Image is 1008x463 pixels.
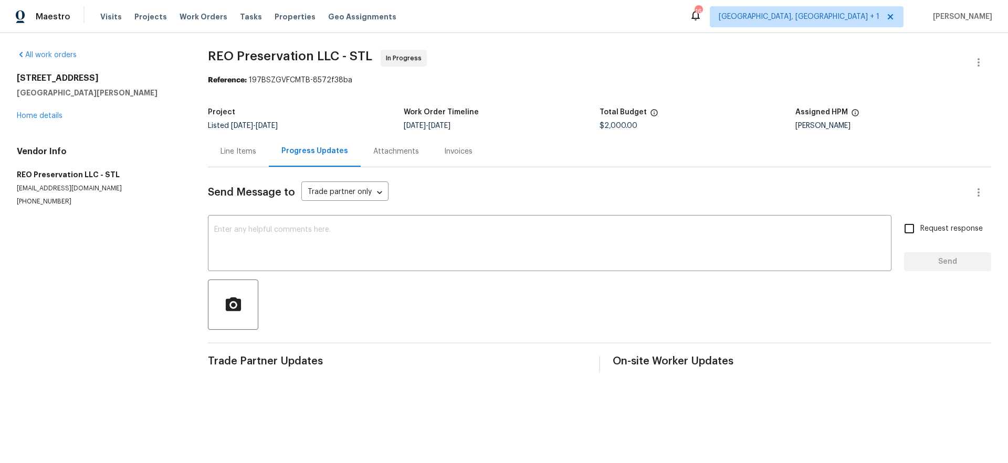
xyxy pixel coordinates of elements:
span: - [404,122,450,130]
span: [PERSON_NAME] [929,12,992,22]
h5: Work Order Timeline [404,109,479,116]
h4: Vendor Info [17,146,183,157]
a: All work orders [17,51,77,59]
span: Visits [100,12,122,22]
span: [DATE] [428,122,450,130]
span: $2,000.00 [600,122,637,130]
span: Geo Assignments [328,12,396,22]
div: Invoices [444,146,472,157]
span: Trade Partner Updates [208,356,586,367]
span: Tasks [240,13,262,20]
span: On-site Worker Updates [613,356,991,367]
p: [EMAIL_ADDRESS][DOMAIN_NAME] [17,184,183,193]
div: Progress Updates [281,146,348,156]
span: Work Orders [180,12,227,22]
h5: [GEOGRAPHIC_DATA][PERSON_NAME] [17,88,183,98]
div: 16 [695,6,702,17]
span: Projects [134,12,167,22]
span: [DATE] [256,122,278,130]
h5: Total Budget [600,109,647,116]
div: Line Items [220,146,256,157]
span: Maestro [36,12,70,22]
span: [GEOGRAPHIC_DATA], [GEOGRAPHIC_DATA] + 1 [719,12,879,22]
span: Properties [275,12,316,22]
div: [PERSON_NAME] [795,122,991,130]
span: The hpm assigned to this work order. [851,109,859,122]
span: [DATE] [404,122,426,130]
div: 197BSZGVFCMTB-8572f38ba [208,75,991,85]
div: Attachments [373,146,419,157]
span: REO Preservation LLC - STL [208,50,372,62]
span: Request response [920,223,983,234]
span: [DATE] [231,122,253,130]
div: Trade partner only [301,184,388,201]
span: In Progress [386,53,426,63]
p: [PHONE_NUMBER] [17,197,183,206]
b: Reference: [208,77,247,84]
span: The total cost of line items that have been proposed by Opendoor. This sum includes line items th... [650,109,658,122]
h5: REO Preservation LLC - STL [17,169,183,180]
a: Home details [17,112,62,120]
h5: Project [208,109,235,116]
span: Listed [208,122,278,130]
h5: Assigned HPM [795,109,848,116]
span: - [231,122,278,130]
h2: [STREET_ADDRESS] [17,73,183,83]
span: Send Message to [208,187,295,198]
